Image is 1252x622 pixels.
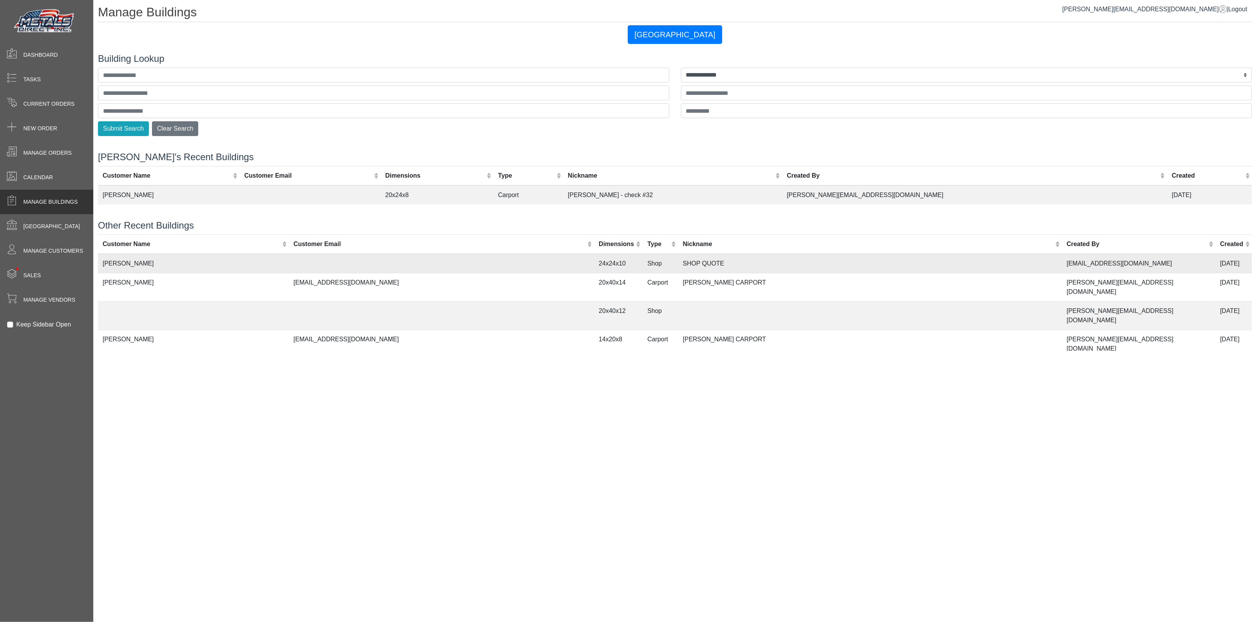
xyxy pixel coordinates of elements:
[648,239,670,249] div: Type
[98,5,1252,22] h1: Manage Buildings
[98,185,240,204] td: [PERSON_NAME]
[12,7,78,36] img: Metals Direct Inc Logo
[98,330,289,358] td: [PERSON_NAME]
[594,273,643,301] td: 20x40x14
[23,100,75,108] span: Current Orders
[98,121,149,136] button: Submit Search
[594,301,643,330] td: 20x40x12
[289,330,594,358] td: [EMAIL_ADDRESS][DOMAIN_NAME]
[683,239,1053,249] div: Nickname
[152,121,198,136] button: Clear Search
[493,185,563,204] td: Carport
[23,198,78,206] span: Manage Buildings
[628,31,722,38] a: [GEOGRAPHIC_DATA]
[7,256,27,281] span: •
[98,220,1252,231] h4: Other Recent Buildings
[1062,301,1215,330] td: [PERSON_NAME][EMAIL_ADDRESS][DOMAIN_NAME]
[628,25,722,44] button: [GEOGRAPHIC_DATA]
[1062,6,1227,12] a: [PERSON_NAME][EMAIL_ADDRESS][DOMAIN_NAME]
[594,330,643,358] td: 14x20x8
[599,239,634,249] div: Dimensions
[381,185,493,204] td: 20x24x8
[23,124,57,133] span: New Order
[1062,330,1215,358] td: [PERSON_NAME][EMAIL_ADDRESS][DOMAIN_NAME]
[678,254,1062,273] td: SHOP QUOTE
[1215,254,1252,273] td: [DATE]
[782,185,1167,204] td: [PERSON_NAME][EMAIL_ADDRESS][DOMAIN_NAME]
[23,75,41,84] span: Tasks
[103,239,280,249] div: Customer Name
[16,320,71,329] label: Keep Sidebar Open
[678,330,1062,358] td: [PERSON_NAME] CARPORT
[498,171,554,180] div: Type
[23,247,83,255] span: Manage Customers
[1220,239,1243,249] div: Created
[643,273,678,301] td: Carport
[1062,273,1215,301] td: [PERSON_NAME][EMAIL_ADDRESS][DOMAIN_NAME]
[568,171,774,180] div: Nickname
[787,171,1158,180] div: Created By
[1167,185,1252,204] td: [DATE]
[98,273,289,301] td: [PERSON_NAME]
[98,152,1252,163] h4: [PERSON_NAME]'s Recent Buildings
[1215,330,1252,358] td: [DATE]
[23,51,58,59] span: Dashboard
[643,301,678,330] td: Shop
[643,254,678,273] td: Shop
[1062,5,1247,14] div: |
[98,254,289,273] td: [PERSON_NAME]
[23,149,72,157] span: Manage Orders
[643,330,678,358] td: Carport
[289,273,594,301] td: [EMAIL_ADDRESS][DOMAIN_NAME]
[103,171,231,180] div: Customer Name
[98,53,1252,65] h4: Building Lookup
[23,271,41,280] span: Sales
[23,173,53,182] span: Calendar
[678,273,1062,301] td: [PERSON_NAME] CARPORT
[1228,6,1247,12] span: Logout
[23,222,80,231] span: [GEOGRAPHIC_DATA]
[1215,301,1252,330] td: [DATE]
[594,254,643,273] td: 24x24x10
[1215,273,1252,301] td: [DATE]
[1067,239,1207,249] div: Created By
[1062,254,1215,273] td: [EMAIL_ADDRESS][DOMAIN_NAME]
[244,171,372,180] div: Customer Email
[1172,171,1243,180] div: Created
[563,185,782,204] td: [PERSON_NAME] - check #32
[385,171,485,180] div: Dimensions
[23,296,75,304] span: Manage Vendors
[293,239,585,249] div: Customer Email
